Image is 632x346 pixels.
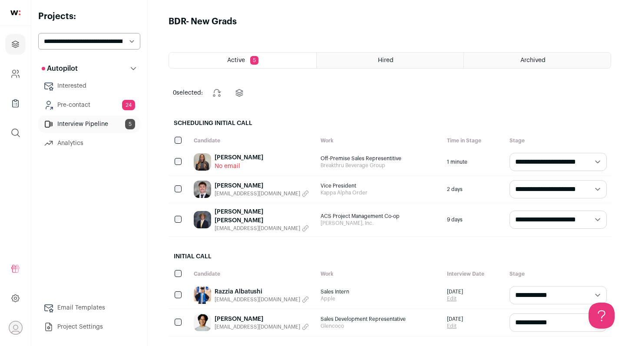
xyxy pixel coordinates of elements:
img: 6e41aff501436987c6c1e500cdc7f26d8eea6f43566d3aba2b43f601d7445b84 [194,287,211,304]
button: [EMAIL_ADDRESS][DOMAIN_NAME] [215,190,309,197]
a: [PERSON_NAME] [215,153,263,162]
div: Candidate [189,133,316,148]
span: Sales Development Representative [321,316,439,323]
div: 1 minute [443,148,505,175]
span: Archived [520,57,546,63]
a: Project Settings [38,318,140,336]
a: Interested [38,77,140,95]
span: Glencoco [321,323,439,330]
a: Interview Pipeline5 [38,115,140,133]
img: f6306b823a07e8cbb2ddfac534e127acc6fa9ba3dea3ba7805e1cea9a72820a7.jpg [194,314,211,331]
p: Autopilot [42,63,78,74]
img: 121deab3b986b763ef0513a5d8e521262cc94b86f1495dc4805b746b7e14aa91.jpg [194,181,211,198]
span: Sales Intern [321,288,439,295]
span: Vice President [321,182,439,189]
span: [EMAIL_ADDRESS][DOMAIN_NAME] [215,323,300,330]
span: 24 [122,100,135,110]
button: Change stage [206,82,227,103]
h1: BDR- New Grads [169,16,237,28]
h2: Initial Call [169,247,611,266]
h2: Projects: [38,10,140,23]
div: Stage [505,266,611,282]
a: [PERSON_NAME] [215,315,309,323]
img: a5b9a008d5372882a7eacc38b57d32027edce874ea2f0d91e083b474fe27617f.jpg [194,211,211,228]
a: Razzia Albatushi [215,287,309,296]
div: Work [316,133,443,148]
span: [DATE] [447,288,463,295]
a: [PERSON_NAME] [215,181,309,190]
img: wellfound-shorthand-0d5821cbd27db2630d0214b213865d53afaa358527fdda9d0ea32b1df1b89c2c.svg [10,10,20,15]
button: [EMAIL_ADDRESS][DOMAIN_NAME] [215,225,312,232]
a: Email Templates [38,299,140,316]
span: [EMAIL_ADDRESS][DOMAIN_NAME] [215,190,300,197]
span: [EMAIL_ADDRESS][DOMAIN_NAME] [215,296,300,303]
div: Candidate [189,266,316,282]
div: Work [316,266,443,282]
a: Analytics [38,135,140,152]
span: Breakthru Beverage Group [321,162,439,169]
iframe: Help Scout Beacon - Open [589,303,615,329]
span: No email [215,162,263,171]
span: Kappa Alpha Order [321,189,439,196]
div: Interview Date [443,266,505,282]
span: 5 [250,56,258,65]
div: Time in Stage [443,133,505,148]
a: Pre-contact24 [38,96,140,114]
button: [EMAIL_ADDRESS][DOMAIN_NAME] [215,323,309,330]
a: Archived [464,53,611,68]
a: Edit [447,323,463,330]
a: [PERSON_NAME] [PERSON_NAME] [215,208,312,225]
a: Company Lists [5,93,26,114]
span: ACS Project Management Co-op [321,213,439,220]
span: Hired [378,57,394,63]
h2: Scheduling Initial Call [169,114,611,133]
span: selected: [173,89,203,97]
span: Off-Premise Sales Representitive [321,155,439,162]
button: [EMAIL_ADDRESS][DOMAIN_NAME] [215,296,309,303]
button: Autopilot [38,60,140,77]
span: [PERSON_NAME], Inc. [321,220,439,227]
a: Hired [317,53,463,68]
a: Edit [447,295,463,302]
a: Projects [5,34,26,55]
span: Active [227,57,245,63]
div: 9 days [443,203,505,236]
img: 973938d0bf7cb0f3a217ceb7f714a2501ec0a94596815492a431a264e52b7847.jpg [194,153,211,171]
button: Open dropdown [9,321,23,335]
div: Stage [505,133,611,148]
span: 0 [173,90,176,96]
span: [DATE] [447,316,463,323]
span: Apple [321,295,439,302]
div: 2 days [443,176,505,203]
span: [EMAIL_ADDRESS][DOMAIN_NAME] [215,225,300,232]
a: Company and ATS Settings [5,63,26,84]
span: 5 [125,119,135,129]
